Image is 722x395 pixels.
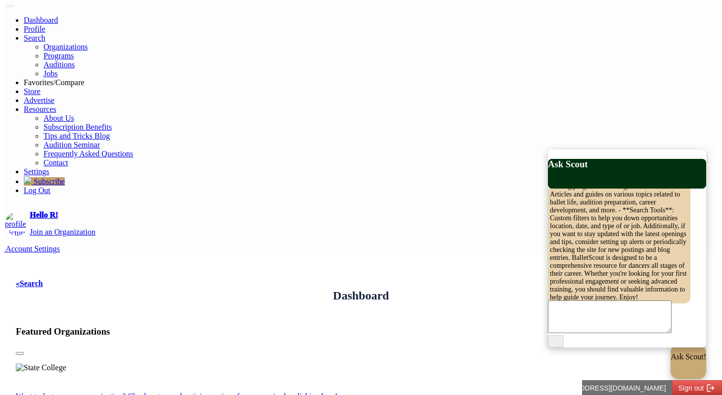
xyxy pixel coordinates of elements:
[44,43,88,51] a: Organizations
[6,5,14,7] button: Toggle navigation
[24,186,50,195] a: Log Out
[44,149,133,158] a: Frequently Asked Questions
[671,352,706,361] p: Ask Scout!
[44,158,68,167] a: Contact
[44,60,75,69] a: Auditions
[44,114,74,122] a: About Us
[333,289,389,302] h2: Dashboard
[44,123,112,131] a: Subscription Benefits
[24,176,32,184] img: gem.svg
[16,363,66,372] img: State College
[44,141,100,149] a: Audition Seminar
[30,211,58,219] a: Hello R!
[5,212,29,238] img: profile picture
[34,177,65,186] span: Subscribe
[16,352,24,355] button: Slide 1
[24,167,49,176] a: Settings
[44,132,110,140] a: Tips and Tricks Blog
[24,78,85,87] a: Favorites/Compare
[96,4,122,12] span: Sign out
[30,228,95,236] a: Join an Organization
[24,114,718,167] ul: Resources
[44,51,74,60] a: Programs
[24,25,45,33] a: Profile
[44,69,57,78] a: Jobs
[5,245,60,253] span: Account Settings
[548,159,706,170] h3: Ask Scout
[16,280,20,288] code: <
[4,245,60,253] a: Account Settings
[24,87,41,96] a: Store
[24,177,65,186] a: Subscribe
[24,96,54,104] a: Advertise
[16,279,43,288] a: <Search
[24,34,45,42] a: Search
[24,43,718,78] ul: Resources
[24,16,58,24] a: Dashboard
[16,326,706,337] h3: Featured Organizations
[548,125,690,303] pre: 're welcome! To explore more opportunities and resources, you can visit the official BalletScout ...
[24,105,56,113] a: Resources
